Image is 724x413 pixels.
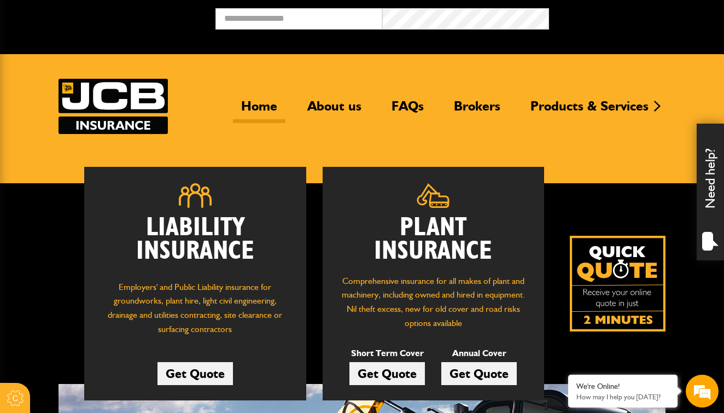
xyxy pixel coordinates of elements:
a: Get your insurance quote isn just 2-minutes [570,236,665,331]
p: Comprehensive insurance for all makes of plant and machinery, including owned and hired in equipm... [339,274,528,330]
h2: Liability Insurance [101,216,290,269]
a: Home [233,98,285,123]
h2: Plant Insurance [339,216,528,263]
a: FAQs [383,98,432,123]
a: Get Quote [349,362,425,385]
button: Broker Login [549,8,716,25]
a: Brokers [446,98,509,123]
img: Quick Quote [570,236,665,331]
p: Employers' and Public Liability insurance for groundworks, plant hire, light civil engineering, d... [101,280,290,342]
a: Products & Services [522,98,657,123]
a: Get Quote [441,362,517,385]
img: JCB Insurance Services logo [59,79,168,134]
p: How may I help you today? [576,393,669,401]
p: Short Term Cover [349,346,425,360]
div: Need help? [697,124,724,260]
a: Get Quote [157,362,233,385]
div: We're Online! [576,382,669,391]
p: Annual Cover [441,346,517,360]
a: JCB Insurance Services [59,79,168,134]
a: About us [299,98,370,123]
